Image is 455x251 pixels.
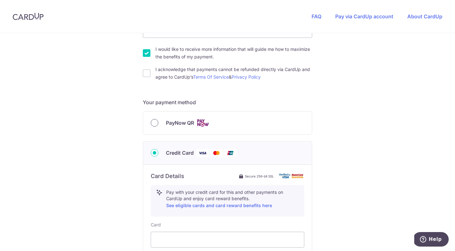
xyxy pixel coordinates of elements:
h5: Your payment method [143,99,312,106]
a: FAQ [312,13,321,20]
span: Secure 256-bit SSL [245,174,274,179]
label: I acknowledge that payments cannot be refunded directly via CardUp and agree to CardUp’s & [155,66,312,81]
div: PayNow QR Cards logo [151,119,304,127]
iframe: Opens a widget where you can find more information [414,232,449,248]
iframe: Secure card payment input frame [156,236,299,243]
img: Mastercard [210,149,223,157]
a: See eligible cards and card reward benefits here [166,203,272,208]
span: PayNow QR [166,119,194,127]
a: Pay via CardUp account [335,13,393,20]
label: I would like to receive more information that will guide me how to maximize the benefits of my pa... [155,45,312,61]
a: About CardUp [407,13,442,20]
h6: Card Details [151,172,184,180]
div: Credit Card Visa Mastercard Union Pay [151,149,304,157]
img: card secure [279,173,304,179]
a: Terms Of Service [193,74,229,80]
span: Credit Card [166,149,194,157]
a: Privacy Policy [232,74,261,80]
img: Cards logo [197,119,209,127]
p: Pay with your credit card for this and other payments on CardUp and enjoy card reward benefits. [166,189,299,209]
img: CardUp [13,13,44,20]
label: Card [151,222,161,228]
img: Union Pay [224,149,237,157]
img: Visa [196,149,209,157]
